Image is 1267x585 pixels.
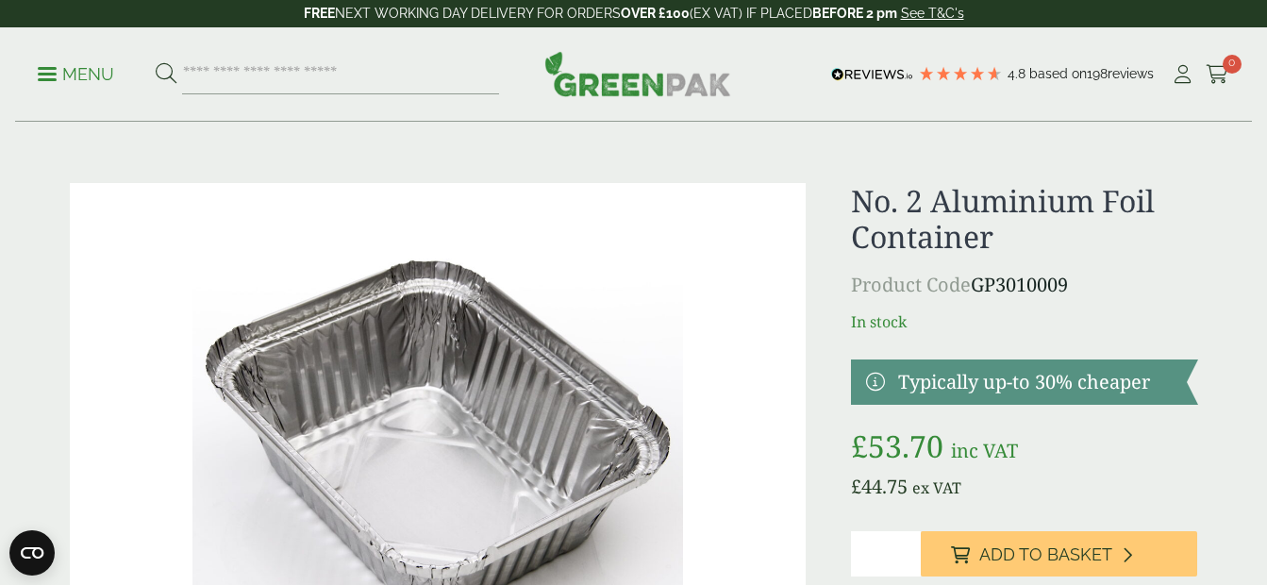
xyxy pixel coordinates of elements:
[1223,55,1242,74] span: 0
[1206,60,1229,89] a: 0
[851,474,908,499] bdi: 44.75
[912,477,961,498] span: ex VAT
[918,65,1003,82] div: 4.79 Stars
[544,51,731,96] img: GreenPak Supplies
[304,6,335,21] strong: FREE
[921,531,1198,577] button: Add to Basket
[1087,66,1108,81] span: 198
[621,6,690,21] strong: OVER £100
[851,310,1197,333] p: In stock
[9,530,55,576] button: Open CMP widget
[1171,65,1194,84] i: My Account
[1008,66,1029,81] span: 4.8
[901,6,964,21] a: See T&C's
[851,474,861,499] span: £
[1206,65,1229,84] i: Cart
[851,426,943,466] bdi: 53.70
[851,271,1197,299] p: GP3010009
[851,426,868,466] span: £
[831,68,913,81] img: REVIEWS.io
[1108,66,1154,81] span: reviews
[1029,66,1087,81] span: Based on
[979,544,1112,565] span: Add to Basket
[951,438,1018,463] span: inc VAT
[851,183,1197,256] h1: No. 2 Aluminium Foil Container
[812,6,897,21] strong: BEFORE 2 pm
[851,272,971,297] span: Product Code
[38,63,114,86] p: Menu
[38,63,114,82] a: Menu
